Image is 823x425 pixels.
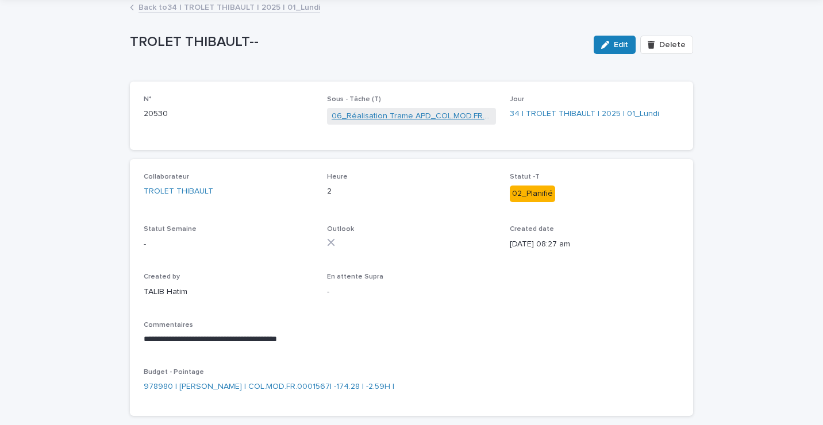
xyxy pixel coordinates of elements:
span: Created date [510,226,554,233]
p: TROLET THIBAULT-- [130,34,584,51]
a: 34 | TROLET THIBAULT | 2025 | 01_Lundi [510,108,659,120]
p: 20530 [144,108,313,120]
button: Delete [640,36,693,54]
span: Sous - Tâche (T) [327,96,381,103]
p: 2 [327,186,497,198]
a: 06_Réalisation Trame APD_COL.MOD.FR.0001567 [332,110,492,122]
span: Commentaires [144,322,193,329]
span: Jour [510,96,524,103]
p: - [144,238,313,250]
span: N° [144,96,152,103]
p: [DATE] 08:27 am [510,238,679,250]
span: Statut -T [510,173,540,180]
span: Created by [144,273,180,280]
a: TROLET THIBAULT [144,186,213,198]
span: Delete [659,41,686,49]
span: Edit [614,41,628,49]
button: Edit [594,36,636,54]
a: 978980 | [PERSON_NAME] | COL.MOD.FR.0001567| -174.28 | -2.59H | [144,381,394,393]
span: Statut Semaine [144,226,197,233]
p: TALIB Hatim [144,286,313,298]
span: En attente Supra [327,273,383,280]
div: 02_Planifié [510,186,555,202]
span: Budget - Pointage [144,369,204,376]
p: - [327,286,497,298]
span: Heure [327,173,348,180]
span: Collaborateur [144,173,189,180]
span: Outlook [327,226,354,233]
